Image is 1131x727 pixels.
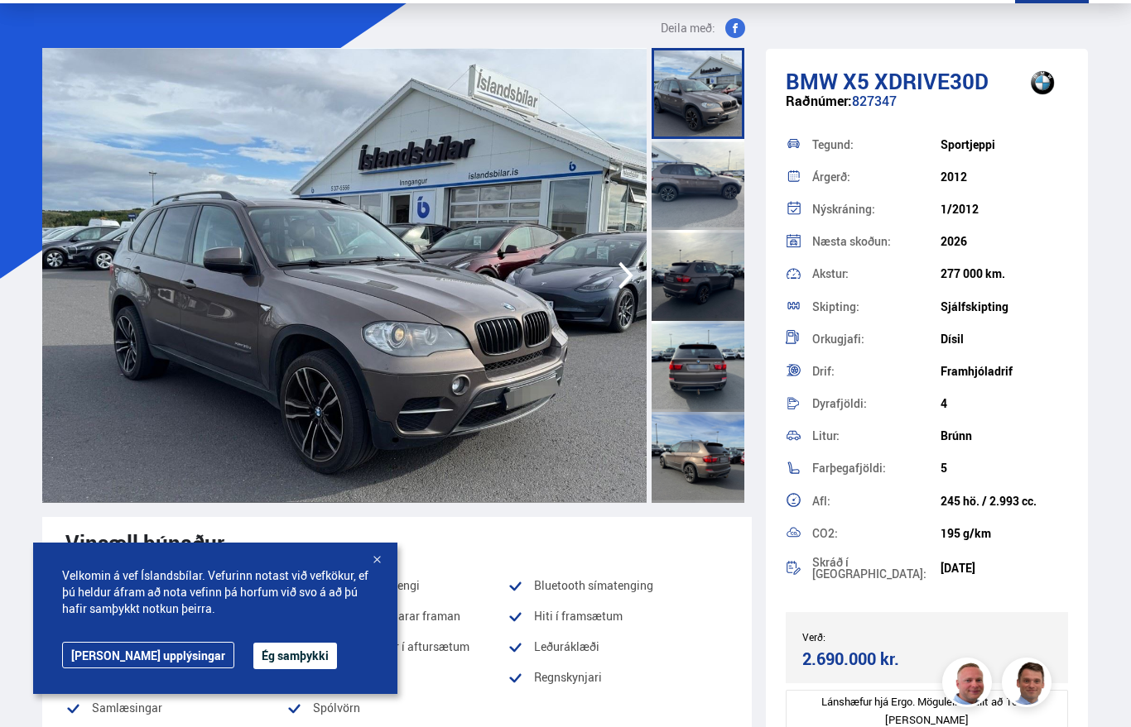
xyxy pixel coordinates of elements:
[941,332,1069,346] div: Dísil
[812,398,941,409] div: Dyrafjöldi:
[62,567,368,617] span: Velkomin á vef Íslandsbílar. Vefurinn notast við vefkökur, ef þú heldur áfram að nota vefinn þá h...
[65,530,729,555] div: Vinsæll búnaður
[1009,57,1076,108] img: brand logo
[941,462,1069,475] div: 5
[65,698,286,718] li: Samlæsingar
[812,171,941,183] div: Árgerð:
[941,527,1069,540] div: 195 g/km
[812,366,941,377] div: Drif:
[941,300,1069,313] div: Sjálfskipting
[941,429,1069,442] div: Brúnn
[843,66,989,96] span: X5 XDRIVE30D
[508,637,729,657] li: Leðuráklæði
[1004,660,1054,710] img: FbJEzSuNWCJXmdc-.webp
[941,235,1069,248] div: 2026
[812,495,941,507] div: Afl:
[812,333,941,345] div: Orkugjafi:
[786,93,1069,126] div: 827347
[812,557,941,580] div: Skráð í [GEOGRAPHIC_DATA]:
[654,18,752,38] button: Deila með:
[786,66,838,96] span: BMW
[941,267,1069,280] div: 277 000 km.
[786,92,852,110] span: Raðnúmer:
[13,7,63,56] button: Opna LiveChat spjallviðmót
[941,397,1069,410] div: 4
[661,18,715,38] span: Deila með:
[802,648,922,670] div: 2.690.000 kr.
[42,48,647,503] img: 3609412.jpeg
[62,642,234,668] a: [PERSON_NAME] upplýsingar
[812,139,941,151] div: Tegund:
[802,631,927,643] div: Verð:
[941,562,1069,575] div: [DATE]
[508,667,729,687] li: Regnskynjari
[253,643,337,669] button: Ég samþykki
[812,462,941,474] div: Farþegafjöldi:
[941,495,1069,508] div: 245 hö. / 2.993 cc.
[812,528,941,539] div: CO2:
[812,301,941,313] div: Skipting:
[941,203,1069,216] div: 1/2012
[508,576,729,595] li: Bluetooth símatenging
[812,268,941,280] div: Akstur:
[508,606,729,626] li: Hiti í framsætum
[812,203,941,215] div: Nýskráning:
[812,430,941,442] div: Litur:
[941,365,1069,378] div: Framhjóladrif
[941,170,1069,184] div: 2012
[945,660,994,710] img: siFngHWaQ9KaOqBr.png
[941,138,1069,151] div: Sportjeppi
[812,236,941,247] div: Næsta skoðun:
